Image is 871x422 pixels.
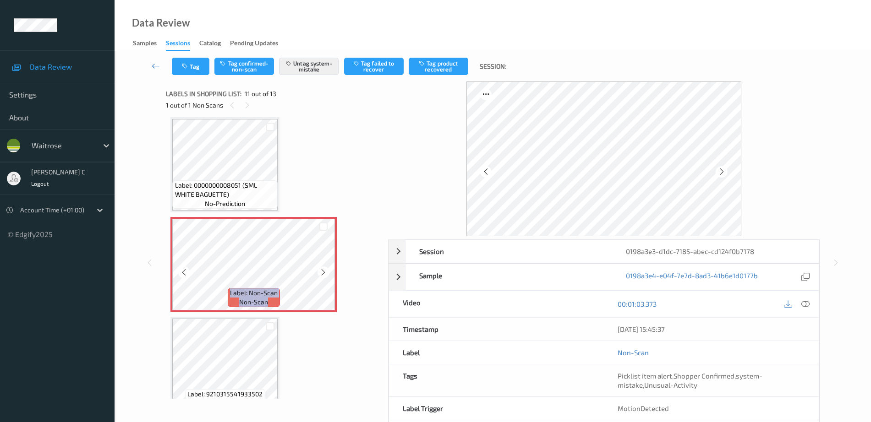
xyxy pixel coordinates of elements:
[132,18,190,27] div: Data Review
[409,58,468,75] button: Tag product recovered
[674,372,734,380] span: Shopper Confirmed
[612,240,819,263] div: 0198a3e3-d1dc-7185-abec-cd124f0b7178
[604,397,819,420] div: MotionDetected
[618,372,672,380] span: Picklist item alert
[199,38,221,50] div: Catalog
[133,37,166,50] a: Samples
[172,58,209,75] button: Tag
[405,240,612,263] div: Session
[239,298,268,307] span: non-scan
[626,271,758,283] a: 0198a3e4-e04f-7e7d-8ad3-41b6e1d0177b
[405,264,612,290] div: Sample
[389,341,604,364] div: Label
[230,288,278,298] span: Label: Non-Scan
[175,181,276,199] span: Label: 0000000008051 (SML WHITE BAGUETTE)
[205,199,245,208] span: no-prediction
[389,397,604,420] div: Label Trigger
[166,37,199,51] a: Sessions
[245,89,276,98] span: 11 out of 13
[166,99,382,111] div: 1 out of 1 Non Scans
[618,372,762,389] span: system-mistake
[389,239,819,263] div: Session0198a3e3-d1dc-7185-abec-cd124f0b7178
[214,58,274,75] button: Tag confirmed-non-scan
[389,318,604,341] div: Timestamp
[618,325,805,334] div: [DATE] 15:45:37
[389,264,819,291] div: Sample0198a3e4-e04f-7e7d-8ad3-41b6e1d0177b
[644,381,697,389] span: Unusual-Activity
[166,89,241,98] span: Labels in shopping list:
[279,58,339,75] button: Untag system-mistake
[199,37,230,50] a: Catalog
[133,38,157,50] div: Samples
[205,399,245,408] span: no-prediction
[480,62,506,71] span: Session:
[389,291,604,317] div: Video
[618,372,762,389] span: , , ,
[389,364,604,396] div: Tags
[230,37,287,50] a: Pending Updates
[618,348,649,357] a: Non-Scan
[187,390,263,399] span: Label: 9210315541933502
[230,38,278,50] div: Pending Updates
[344,58,404,75] button: Tag failed to recover
[618,299,657,308] a: 00:01:03.373
[166,38,190,51] div: Sessions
